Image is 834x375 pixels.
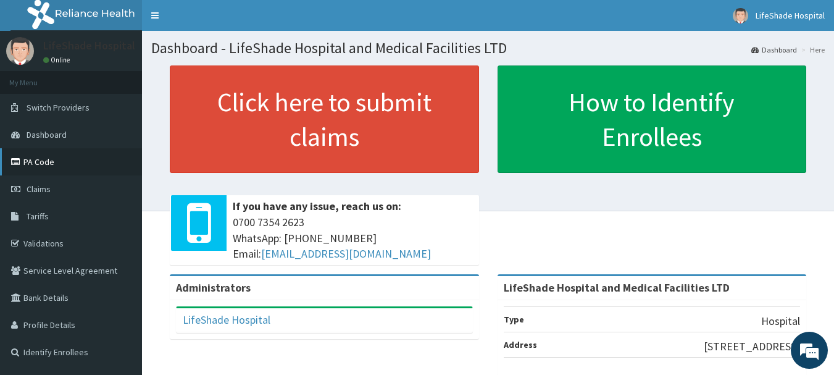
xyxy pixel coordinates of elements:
[43,40,135,51] p: LifeShade Hospital
[43,56,73,64] a: Online
[751,44,797,55] a: Dashboard
[27,183,51,195] span: Claims
[504,339,537,350] b: Address
[233,214,473,262] span: 0700 7354 2623 WhatsApp: [PHONE_NUMBER] Email:
[6,37,34,65] img: User Image
[170,65,479,173] a: Click here to submit claims
[504,314,524,325] b: Type
[233,199,401,213] b: If you have any issue, reach us on:
[27,211,49,222] span: Tariffs
[72,110,170,235] span: We're online!
[704,339,800,355] p: [STREET_ADDRESS]
[261,246,431,261] a: [EMAIL_ADDRESS][DOMAIN_NAME]
[64,69,207,85] div: Chat with us now
[27,129,67,140] span: Dashboard
[27,102,90,113] span: Switch Providers
[23,62,50,93] img: d_794563401_company_1708531726252_794563401
[798,44,825,55] li: Here
[6,246,235,290] textarea: Type your message and hit 'Enter'
[733,8,748,23] img: User Image
[761,313,800,329] p: Hospital
[176,280,251,295] b: Administrators
[504,280,730,295] strong: LifeShade Hospital and Medical Facilities LTD
[183,313,270,327] a: LifeShade Hospital
[202,6,232,36] div: Minimize live chat window
[756,10,825,21] span: LifeShade Hospital
[151,40,825,56] h1: Dashboard - LifeShade Hospital and Medical Facilities LTD
[498,65,807,173] a: How to Identify Enrollees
